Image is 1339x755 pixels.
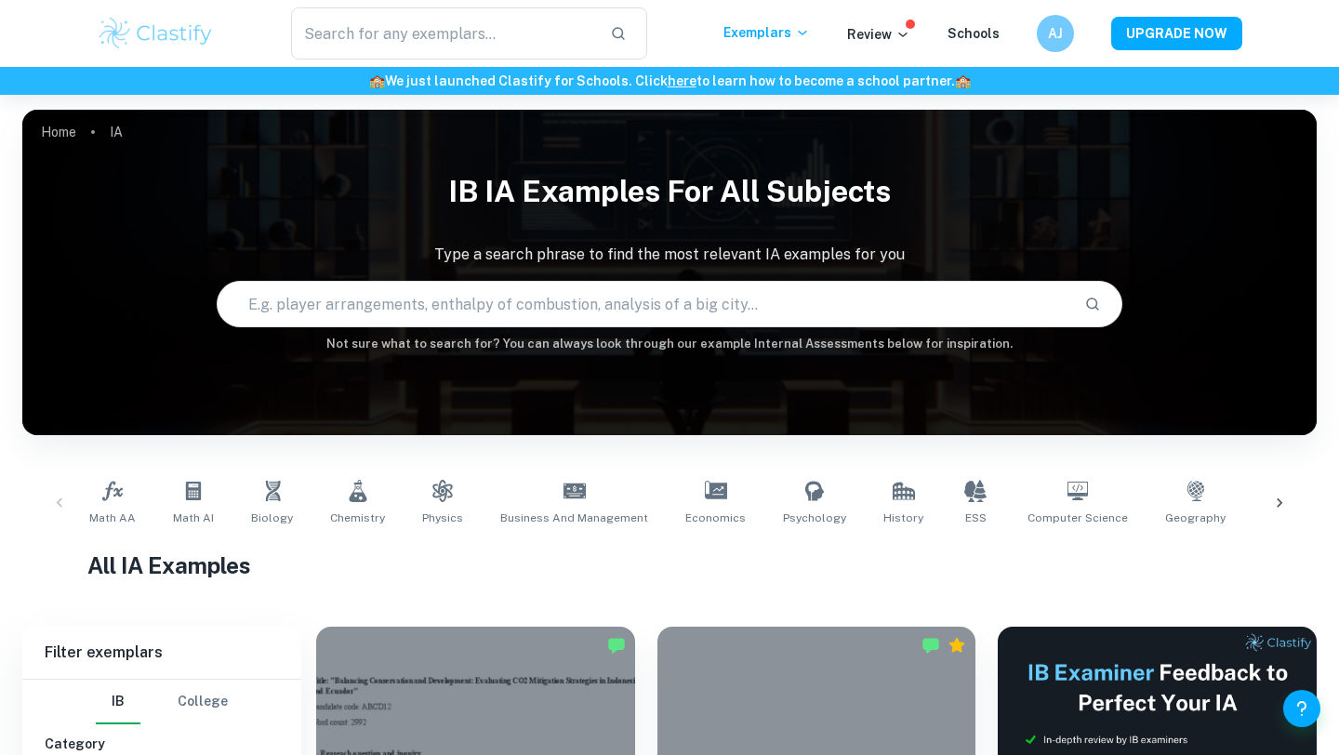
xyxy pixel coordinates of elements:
h6: AJ [1045,23,1067,44]
p: IA [110,122,123,142]
span: Economics [685,510,746,526]
span: Chemistry [330,510,385,526]
h1: All IA Examples [87,549,1253,582]
span: History [883,510,923,526]
input: E.g. player arrangements, enthalpy of combustion, analysis of a big city... [218,278,1069,330]
h6: Not sure what to search for? You can always look through our example Internal Assessments below f... [22,335,1317,353]
span: Psychology [783,510,846,526]
span: Computer Science [1027,510,1128,526]
span: Physics [422,510,463,526]
button: AJ [1037,15,1074,52]
h6: We just launched Clastify for Schools. Click to learn how to become a school partner. [4,71,1335,91]
span: Business and Management [500,510,648,526]
span: Math AA [89,510,136,526]
button: Search [1077,288,1108,320]
span: Math AI [173,510,214,526]
a: Schools [948,26,1000,41]
img: Marked [921,636,940,655]
a: Home [41,119,76,145]
a: here [668,73,696,88]
img: Marked [607,636,626,655]
input: Search for any exemplars... [291,7,595,60]
span: Biology [251,510,293,526]
span: ESS [965,510,987,526]
span: 🏫 [369,73,385,88]
div: Filter type choice [96,680,228,724]
span: Geography [1165,510,1226,526]
button: IB [96,680,140,724]
p: Exemplars [723,22,810,43]
button: College [178,680,228,724]
h6: Category [45,734,279,754]
button: Help and Feedback [1283,690,1320,727]
img: Clastify logo [97,15,215,52]
h6: Filter exemplars [22,627,301,679]
div: Premium [948,636,966,655]
p: Type a search phrase to find the most relevant IA examples for you [22,244,1317,266]
button: UPGRADE NOW [1111,17,1242,50]
p: Review [847,24,910,45]
h1: IB IA examples for all subjects [22,162,1317,221]
span: 🏫 [955,73,971,88]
